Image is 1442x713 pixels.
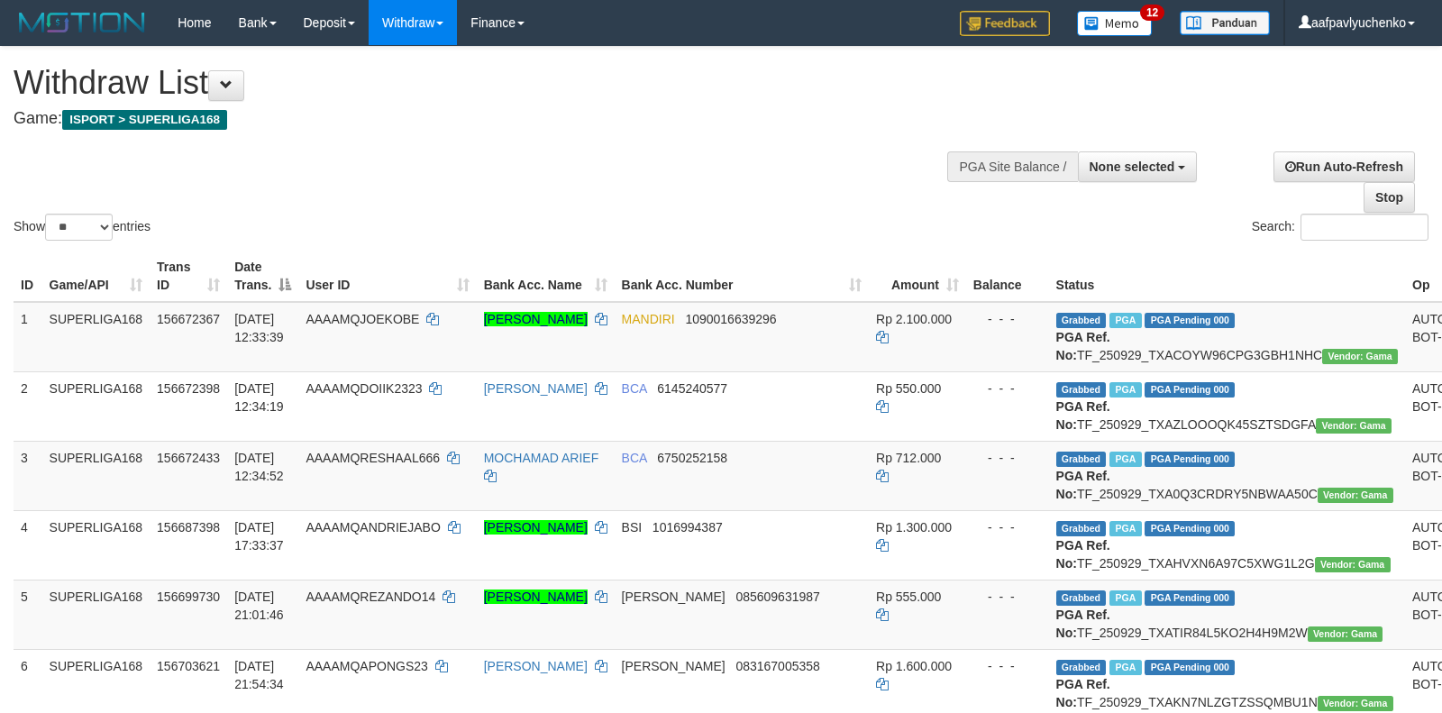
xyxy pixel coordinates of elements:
td: TF_250929_TXAHVXN6A97C5XWG1L2G [1049,510,1405,580]
span: 156672433 [157,451,220,465]
span: Copy 1016994387 to clipboard [653,520,723,535]
span: AAAAMQJOEKOBE [306,312,419,326]
span: Grabbed [1056,521,1107,536]
a: [PERSON_NAME] [484,312,588,326]
span: [PERSON_NAME] [622,659,726,673]
span: [DATE] 12:34:19 [234,381,284,414]
th: Game/API: activate to sort column ascending [42,251,151,302]
a: Run Auto-Refresh [1273,151,1415,182]
span: Marked by aafchhiseyha [1109,590,1141,606]
span: BSI [622,520,643,535]
div: - - - [973,657,1042,675]
span: Copy 085609631987 to clipboard [735,590,819,604]
th: User ID: activate to sort column ascending [298,251,476,302]
span: None selected [1090,160,1175,174]
span: Grabbed [1056,382,1107,398]
span: AAAAMQAPONGS23 [306,659,427,673]
span: Marked by aafsoycanthlai [1109,521,1141,536]
span: AAAAMQRESHAAL666 [306,451,440,465]
td: 1 [14,302,42,372]
span: Rp 1.600.000 [876,659,952,673]
span: PGA Pending [1145,590,1235,606]
a: [PERSON_NAME] [484,520,588,535]
span: [DATE] 12:34:52 [234,451,284,483]
img: panduan.png [1180,11,1270,35]
img: Feedback.jpg [960,11,1050,36]
b: PGA Ref. No: [1056,469,1110,501]
a: Stop [1364,182,1415,213]
a: [PERSON_NAME] [484,381,588,396]
span: [DATE] 12:33:39 [234,312,284,344]
span: [DATE] 21:01:46 [234,590,284,622]
td: SUPERLIGA168 [42,580,151,649]
span: Vendor URL: https://trx31.1velocity.biz [1316,418,1392,434]
span: [DATE] 17:33:37 [234,520,284,553]
input: Search: [1301,214,1428,241]
div: - - - [973,449,1042,467]
span: PGA Pending [1145,521,1235,536]
span: Marked by aafchhiseyha [1109,660,1141,675]
img: Button%20Memo.svg [1077,11,1153,36]
td: SUPERLIGA168 [42,371,151,441]
span: AAAAMQREZANDO14 [306,590,435,604]
span: MANDIRI [622,312,675,326]
b: PGA Ref. No: [1056,608,1110,640]
td: TF_250929_TXATIR84L5KO2H4H9M2W [1049,580,1405,649]
h1: Withdraw List [14,65,944,101]
span: Vendor URL: https://trx31.1velocity.biz [1308,626,1383,642]
td: TF_250929_TXA0Q3CRDRY5NBWAA50C [1049,441,1405,510]
span: Vendor URL: https://trx31.1velocity.biz [1318,488,1393,503]
span: Grabbed [1056,660,1107,675]
span: Grabbed [1056,452,1107,467]
span: Copy 6750252158 to clipboard [657,451,727,465]
span: ISPORT > SUPERLIGA168 [62,110,227,130]
td: SUPERLIGA168 [42,510,151,580]
span: [DATE] 21:54:34 [234,659,284,691]
span: Vendor URL: https://trx31.1velocity.biz [1315,557,1391,572]
span: 12 [1140,5,1164,21]
th: Bank Acc. Name: activate to sort column ascending [477,251,615,302]
span: Vendor URL: https://trx31.1velocity.biz [1322,349,1398,364]
b: PGA Ref. No: [1056,677,1110,709]
span: PGA Pending [1145,660,1235,675]
th: Trans ID: activate to sort column ascending [150,251,227,302]
span: PGA Pending [1145,313,1235,328]
span: 156703621 [157,659,220,673]
span: Vendor URL: https://trx31.1velocity.biz [1318,696,1393,711]
th: Date Trans.: activate to sort column descending [227,251,298,302]
span: Rp 712.000 [876,451,941,465]
span: Copy 083167005358 to clipboard [735,659,819,673]
div: - - - [973,518,1042,536]
td: SUPERLIGA168 [42,441,151,510]
span: [PERSON_NAME] [622,590,726,604]
span: 156672398 [157,381,220,396]
span: Copy 1090016639296 to clipboard [685,312,776,326]
b: PGA Ref. No: [1056,538,1110,571]
td: TF_250929_TXACOYW96CPG3GBH1NHC [1049,302,1405,372]
h4: Game: [14,110,944,128]
th: Balance [966,251,1049,302]
select: Showentries [45,214,113,241]
span: Rp 550.000 [876,381,941,396]
a: [PERSON_NAME] [484,659,588,673]
span: Marked by aafsengchandara [1109,313,1141,328]
span: AAAAMQANDRIEJABO [306,520,440,535]
label: Search: [1252,214,1428,241]
div: - - - [973,310,1042,328]
span: Copy 6145240577 to clipboard [657,381,727,396]
th: Status [1049,251,1405,302]
td: 5 [14,580,42,649]
span: BCA [622,381,647,396]
span: Marked by aafsoycanthlai [1109,452,1141,467]
button: None selected [1078,151,1198,182]
td: SUPERLIGA168 [42,302,151,372]
td: TF_250929_TXAZLOOOQK45SZTSDGFA [1049,371,1405,441]
span: Rp 1.300.000 [876,520,952,535]
span: PGA Pending [1145,452,1235,467]
a: [PERSON_NAME] [484,590,588,604]
span: BCA [622,451,647,465]
th: Amount: activate to sort column ascending [869,251,966,302]
span: Rp 555.000 [876,590,941,604]
div: - - - [973,588,1042,606]
a: MOCHAMAD ARIEF [484,451,599,465]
